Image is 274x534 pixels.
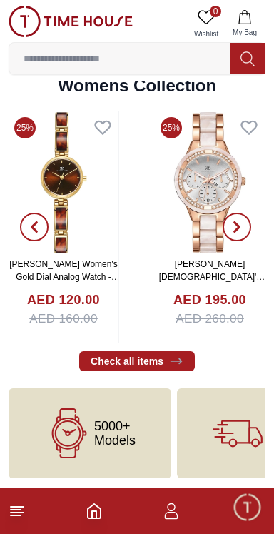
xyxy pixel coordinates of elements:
[1,484,133,532] div: Home
[210,6,221,17] span: 0
[9,111,118,254] img: Kenneth Scott Women's Gold Dial Analog Watch -K24502-GCDD
[9,6,133,37] img: ...
[14,275,260,329] div: Timehousecompany
[9,259,120,295] a: [PERSON_NAME] Women's Gold Dial Analog Watch -K24502-GCDD
[231,14,260,43] em: Minimize
[224,6,265,42] button: My Bag
[161,117,182,138] span: 25%
[29,310,98,328] span: AED 160.00
[14,384,260,441] div: Chat with us now
[227,27,263,38] span: My Bag
[58,74,216,97] h2: Womens Collection
[173,291,246,310] h4: AED 195.00
[155,111,265,254] img: Kenneth Scott Ladies's Rose Gold Dial Multi Fn Watch -K24604-RCWW
[16,15,44,44] img: Company logo
[232,492,263,523] div: Chat Widget
[63,403,235,422] span: Chat with us now
[171,515,237,527] span: Conversation
[14,336,260,366] div: Find your dream watch—experts ready to assist!
[188,29,224,39] span: Wishlist
[188,6,224,42] a: 0Wishlist
[136,484,273,532] div: Conversation
[79,351,195,371] a: Check all items
[27,291,100,310] h4: AED 120.00
[52,515,81,527] span: Home
[94,419,136,448] span: 5000+ Models
[176,310,244,328] span: AED 260.00
[86,503,103,520] a: Home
